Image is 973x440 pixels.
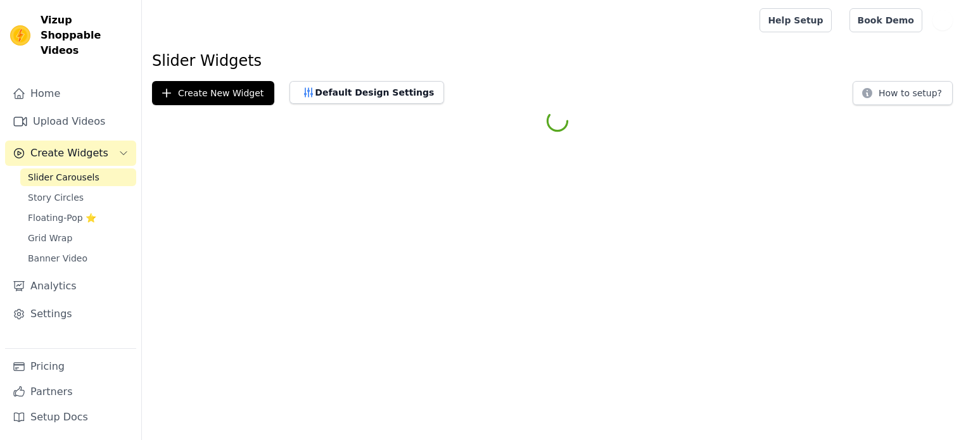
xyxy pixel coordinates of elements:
[20,168,136,186] a: Slider Carousels
[5,273,136,299] a: Analytics
[5,141,136,166] button: Create Widgets
[853,81,953,105] button: How to setup?
[760,8,831,32] a: Help Setup
[28,232,72,244] span: Grid Wrap
[20,249,136,267] a: Banner Video
[5,354,136,379] a: Pricing
[152,81,274,105] button: Create New Widget
[152,51,963,71] h1: Slider Widgets
[5,301,136,327] a: Settings
[289,81,444,104] button: Default Design Settings
[28,191,84,204] span: Story Circles
[28,171,99,184] span: Slider Carousels
[20,229,136,247] a: Grid Wrap
[41,13,131,58] span: Vizup Shoppable Videos
[5,405,136,430] a: Setup Docs
[5,109,136,134] a: Upload Videos
[28,252,87,265] span: Banner Video
[849,8,922,32] a: Book Demo
[28,211,96,224] span: Floating-Pop ⭐
[5,379,136,405] a: Partners
[30,146,108,161] span: Create Widgets
[5,81,136,106] a: Home
[20,189,136,206] a: Story Circles
[20,209,136,227] a: Floating-Pop ⭐
[10,25,30,46] img: Vizup
[853,90,953,102] a: How to setup?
